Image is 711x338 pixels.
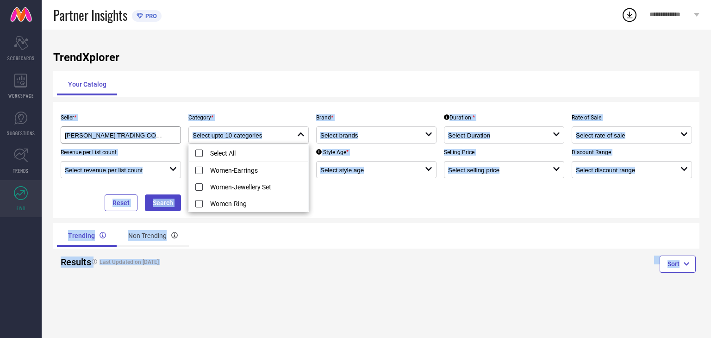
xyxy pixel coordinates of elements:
[660,256,696,272] button: Sort
[61,257,80,268] h2: Results
[61,114,181,121] p: Seller
[448,132,542,139] input: Select Duration
[65,131,177,139] div: SHRI SHANTINATH TRADING COMPANY ( 10756 )
[13,167,29,174] span: TRENDS
[145,194,181,211] button: Search
[316,114,437,121] p: Brand
[57,225,117,247] div: Trending
[189,144,308,162] li: Select All
[621,6,638,23] div: Open download list
[143,13,157,19] span: PRO
[316,149,349,156] div: Style Age
[444,114,475,121] div: Duration
[53,6,127,25] span: Partner Insights
[7,55,35,62] span: SCORECARDS
[189,162,308,178] li: Women-Earrings
[572,114,692,121] p: Rate of Sale
[7,130,35,137] span: SUGGESTIONS
[65,132,166,139] input: Select seller
[17,205,25,212] span: FWD
[572,149,692,156] p: Discount Range
[320,167,414,174] input: Select style age
[576,167,670,174] input: Select discount range
[444,149,564,156] p: Selling Price
[320,132,414,139] input: Select brands
[448,167,542,174] input: Select selling price
[57,73,118,95] div: Your Catalog
[8,92,34,99] span: WORKSPACE
[576,132,670,139] input: Select rate of sale
[188,114,309,121] p: Category
[65,167,159,174] input: Select revenue per list count
[189,195,308,212] li: Women-Ring
[193,132,287,139] input: Select upto 10 categories
[87,259,343,265] h4: Last Updated on [DATE]
[105,194,137,211] button: Reset
[53,51,699,64] h1: TrendXplorer
[117,225,189,247] div: Non Trending
[61,149,181,156] p: Revenue per List count
[189,178,308,195] li: Women-Jewellery Set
